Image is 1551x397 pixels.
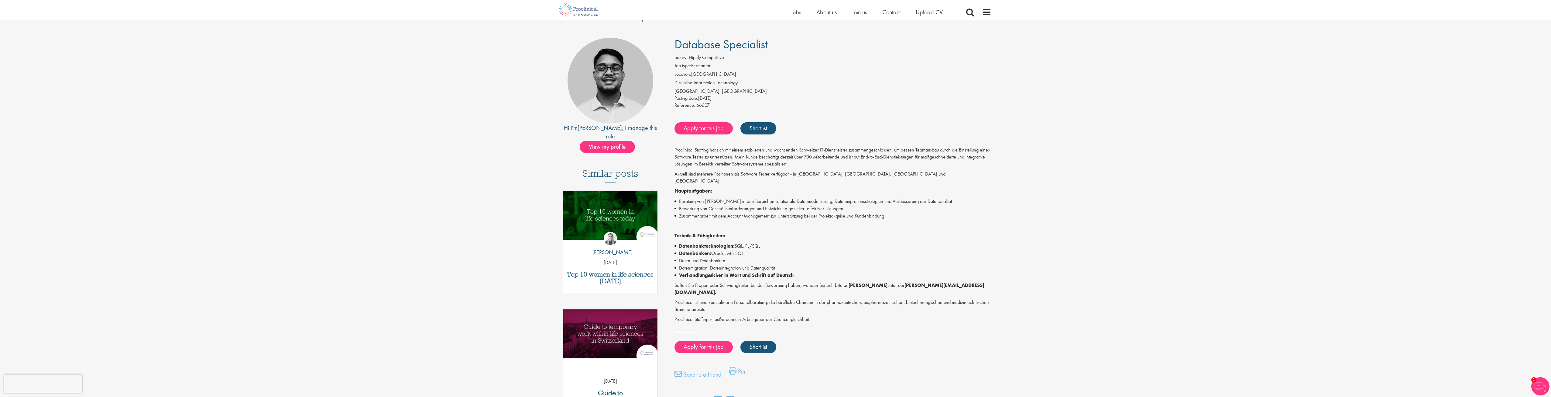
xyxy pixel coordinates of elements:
div: [GEOGRAPHIC_DATA], [GEOGRAPHIC_DATA] [674,88,991,95]
li: Permanent [674,62,991,71]
a: Hannah Burke [PERSON_NAME] [588,232,633,259]
a: Print [729,367,748,379]
strong: Hauptaufgaben: [674,188,712,194]
a: Apply for this job [674,122,733,134]
img: Hannah Burke [604,232,617,245]
h3: Similar posts [582,168,638,183]
strong: Datenbanken: [679,250,711,256]
img: imeage of recruiter Timothy Deschamps [568,38,653,124]
a: Join us [852,8,867,16]
p: Aktuell sind mehrere Positionen als Software Tester verfügbar - in [GEOGRAPHIC_DATA], [GEOGRAPHIC... [674,171,991,185]
a: Apply for this job [674,341,733,353]
a: Link to a post [563,191,658,245]
a: Contact [882,8,901,16]
img: Chatbot [1531,377,1549,395]
strong: [PERSON_NAME] [849,282,887,288]
a: Send to a friend [674,370,722,382]
strong: Verhandlungssicher in Wort und Schrift auf Deutsch [679,272,794,278]
li: SQL, PL/SQL [674,242,991,250]
label: Location: [674,71,691,78]
p: Sollten Sie Fragen oder Schwierigkeiten bei der Bewerbung haben, wenden Sie sich bitte an unter der [674,282,991,296]
li: [GEOGRAPHIC_DATA] [674,71,991,79]
img: Top 10 women in life sciences today [563,191,658,240]
div: Job description [674,147,991,323]
span: Highly Competitive [689,54,724,61]
li: Zusammenarbeit mit dem Account Management zur Unterstützung bei der Projektakquise und Kundenbindung [674,212,991,220]
a: Top 10 women in life sciences [DATE] [566,271,655,284]
a: Jobs [791,8,801,16]
p: [DATE] [563,259,658,266]
span: View my profile [580,141,635,153]
p: [PERSON_NAME] [588,248,633,256]
span: Posting date: [674,95,698,101]
a: Upload CV [916,8,943,16]
strong: Technik & Fähigkeiten: [674,232,725,239]
p: Proclinical Staffing ist außerdem ein Arbeitgeber der Chancengleichheit. [674,316,991,323]
span: 66607 [696,102,710,108]
a: Shortlist [740,341,776,353]
li: Beratung von [PERSON_NAME] in den Bereichen relationale Datenmodellierung, Datenmigrationsstrateg... [674,198,991,205]
a: Shortlist [740,122,776,134]
label: Job type: [674,62,691,69]
li: Oracle, MS-SQL [674,250,991,257]
span: Database Specialist [674,37,768,52]
label: Discipline: [674,79,694,86]
strong: [PERSON_NAME][EMAIL_ADDRESS][DOMAIN_NAME]. [674,282,984,295]
li: Bewertung von Geschäftsanforderungen und Entwicklung gezielter, effektiver Lösungen [674,205,991,212]
iframe: reCAPTCHA [4,374,82,393]
li: Information Technology [674,79,991,88]
label: Reference: [674,102,695,109]
a: [PERSON_NAME] [578,124,622,132]
a: Link to a post [563,309,658,363]
p: Proclinical Staffing hat sich mit einem etablierten und wachsenden Schweizer IT-Dienstleister zus... [674,147,991,168]
label: Salary: [674,54,688,61]
a: About us [816,8,837,16]
li: Datenmigration, Datenintegration und Datenqualität [674,264,991,272]
a: View my profile [580,142,641,150]
p: Proclinical ist eine spezialisierte Personalberatung, die berufliche Chancen in der pharmazeutisc... [674,299,991,313]
p: [DATE] [563,378,658,385]
li: Daten und Datenbanken [674,257,991,264]
strong: Datenbanktechnologien: [679,243,735,249]
div: [DATE] [674,95,991,102]
div: Hi I'm , I manage this role [560,124,661,141]
span: 1 [1531,377,1536,382]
